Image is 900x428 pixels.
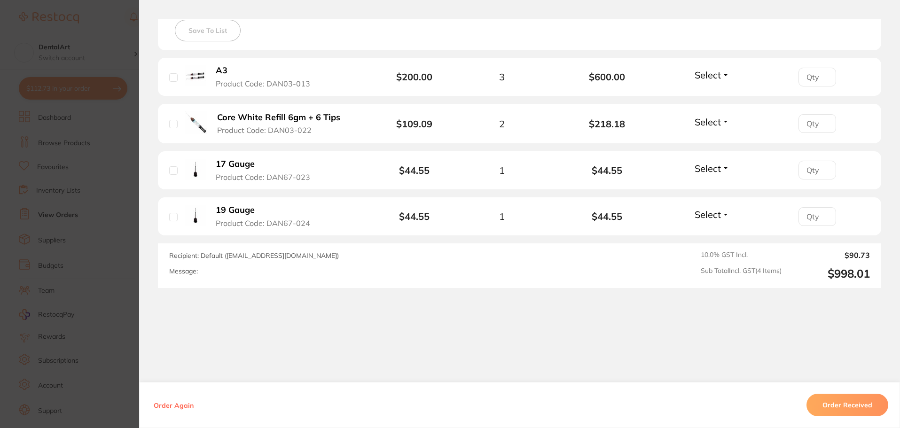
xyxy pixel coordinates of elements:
b: $218.18 [555,118,660,129]
button: Select [692,69,732,81]
b: $44.55 [555,211,660,222]
b: $109.09 [396,118,432,130]
img: Core White Refill 6gm + 6 Tips [185,111,207,134]
span: Select [695,209,721,220]
span: Product Code: DAN03-022 [217,126,312,134]
input: Qty [798,161,836,179]
span: 10.0 % GST Incl. [701,251,782,259]
b: $44.55 [399,164,430,176]
span: Product Code: DAN67-023 [216,173,310,181]
span: Select [695,163,721,174]
button: Select [692,163,732,174]
button: A3 Product Code: DAN03-013 [213,65,322,88]
b: $44.55 [555,165,660,176]
button: Save To List [175,20,241,41]
b: 19 Gauge [216,205,255,215]
span: 2 [499,118,505,129]
input: Qty [798,68,836,86]
img: 17 Gauge [185,159,206,180]
b: A3 [216,66,227,76]
b: Core White Refill 6gm + 6 Tips [217,113,340,123]
img: 19 Gauge [185,205,206,226]
b: $44.55 [399,210,430,222]
img: A3 [185,65,206,86]
span: Select [695,116,721,128]
b: $600.00 [555,71,660,82]
span: Recipient: Default ( [EMAIL_ADDRESS][DOMAIN_NAME] ) [169,251,339,260]
span: Sub Total Incl. GST ( 4 Items) [701,267,782,280]
label: Message: [169,267,198,275]
span: Product Code: DAN03-013 [216,79,310,88]
button: Select [692,209,732,220]
span: Product Code: DAN67-024 [216,219,310,227]
span: Select [695,69,721,81]
output: $90.73 [789,251,870,259]
output: $998.01 [789,267,870,280]
input: Qty [798,114,836,133]
button: 19 Gauge Product Code: DAN67-024 [213,205,322,228]
span: 3 [499,71,505,82]
input: Qty [798,207,836,226]
b: 17 Gauge [216,159,255,169]
button: Order Received [806,394,888,416]
b: $200.00 [396,71,432,83]
button: Core White Refill 6gm + 6 Tips Product Code: DAN03-022 [214,112,351,135]
button: Select [692,116,732,128]
button: 17 Gauge Product Code: DAN67-023 [213,159,322,182]
button: Order Again [151,401,196,409]
span: 1 [499,211,505,222]
span: 1 [499,165,505,176]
